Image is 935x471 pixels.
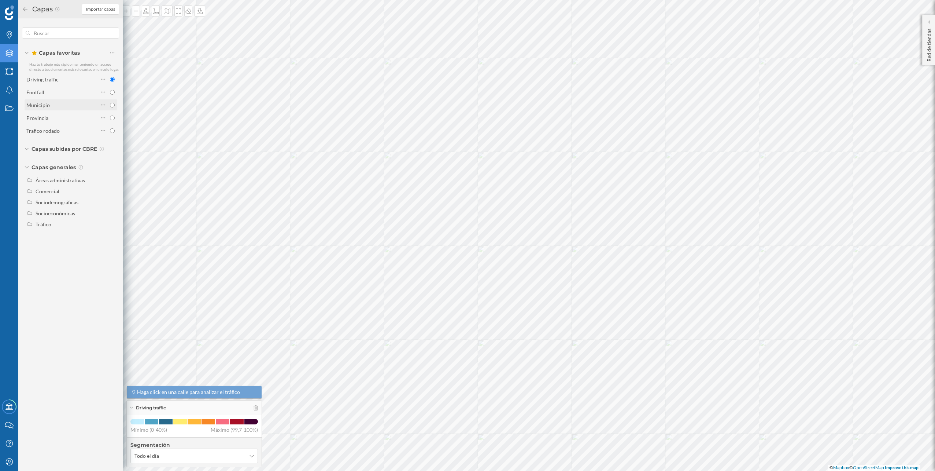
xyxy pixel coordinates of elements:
[130,441,258,449] h4: Segmentación
[26,128,60,134] div: Trafico rodado
[833,465,849,470] a: Mapbox
[211,426,258,434] span: Máximo (99,7-100%)
[925,26,933,62] p: Red de tiendas
[36,177,85,183] div: Áreas administrativas
[86,6,115,12] span: Importar capas
[29,3,55,15] h2: Capas
[32,49,80,56] span: Capas favoritas
[29,62,119,72] span: Haz tu trabajo más rápido manteniendo un acceso directo a tus elementos más relevantes en un solo...
[26,89,44,95] div: Footfall
[15,5,41,12] span: Soporte
[36,188,59,194] div: Comercial
[36,199,78,205] div: Sociodemográficas
[137,388,240,396] span: Haga click en una calle para analizar el tráfico
[136,405,166,411] span: Driving traffic
[26,102,50,108] div: Municipio
[853,465,884,470] a: OpenStreetMap
[36,221,51,227] div: Tráfico
[828,465,920,471] div: © ©
[134,452,159,460] span: Todo el día
[5,6,14,20] img: Geoblink Logo
[130,426,167,434] span: Mínimo (0-40%)
[32,164,76,171] span: Capas generales
[36,210,75,216] div: Socioeconómicas
[26,115,48,121] div: Provincia
[885,465,919,470] a: Improve this map
[32,145,97,153] span: Capas subidas por CBRE
[26,76,59,83] div: Driving traffic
